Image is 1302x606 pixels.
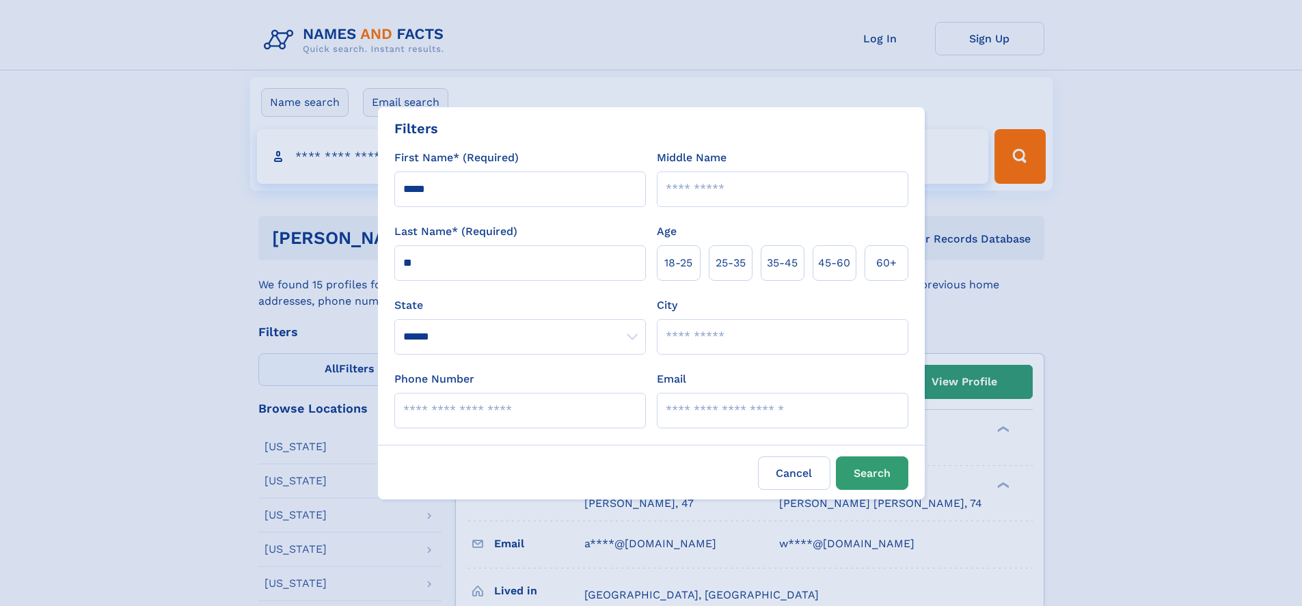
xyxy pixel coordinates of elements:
label: Email [657,371,686,387]
span: 60+ [876,255,897,271]
label: First Name* (Required) [394,150,519,166]
label: Last Name* (Required) [394,223,517,240]
label: Phone Number [394,371,474,387]
button: Search [836,456,908,490]
div: Filters [394,118,438,139]
span: 45‑60 [818,255,850,271]
span: 18‑25 [664,255,692,271]
label: Middle Name [657,150,727,166]
label: State [394,297,646,314]
label: City [657,297,677,314]
span: 35‑45 [767,255,798,271]
label: Age [657,223,677,240]
span: 25‑35 [716,255,746,271]
label: Cancel [758,456,830,490]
